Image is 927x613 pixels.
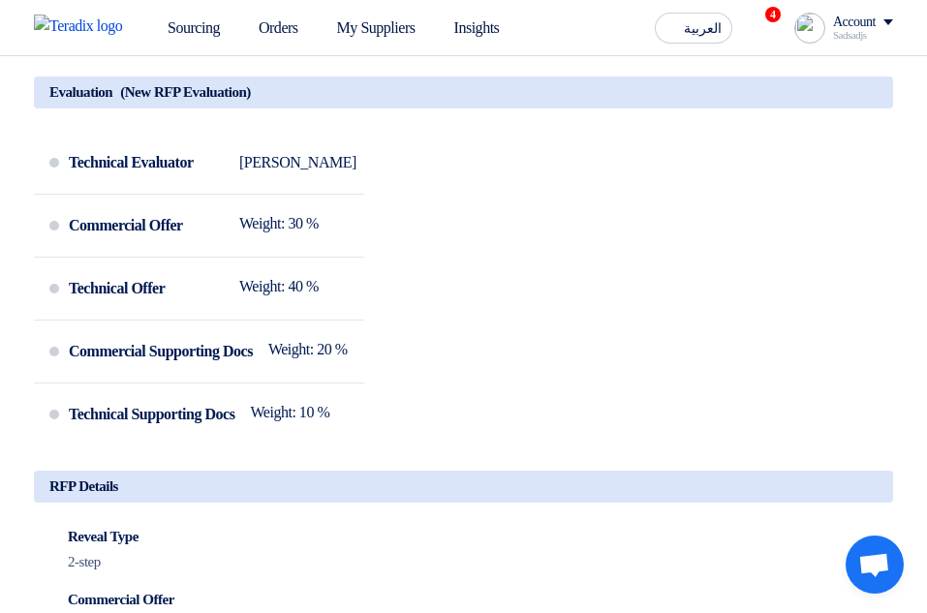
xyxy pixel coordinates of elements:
a: Sourcing [135,7,226,49]
div: Technical Evaluator [69,139,224,186]
span: 4 [765,7,781,22]
div: Sadsadjs [833,30,893,41]
div: Commercial Offer [69,202,224,249]
div: Weight: 40 % [239,277,319,296]
div: Commercial Supporting Docs [69,328,253,375]
div: Technical Supporting Docs [69,391,234,438]
a: Orders [226,7,304,49]
span: RFP Details [49,478,118,495]
div: Technical Offer [69,265,224,312]
a: My Suppliers [304,7,421,49]
div: Commercial Offer [68,589,859,611]
div: Weight: 10 % [250,403,329,422]
div: Reveal Type [68,526,859,548]
img: Teradix logo [34,15,135,38]
button: العربية [655,13,732,44]
a: Insights [421,7,506,49]
div: [PERSON_NAME] [239,153,356,172]
div: Account [833,15,876,31]
div: Weight: 20 % [268,340,348,359]
div: Weight: 30 % [239,214,319,233]
div: 2-step [68,551,101,573]
span: Evaluation [49,84,112,101]
span: (New RFP Evaluation) [120,84,251,101]
a: Open chat [846,536,904,594]
span: العربية [684,22,722,36]
img: profile_test.png [794,13,825,44]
